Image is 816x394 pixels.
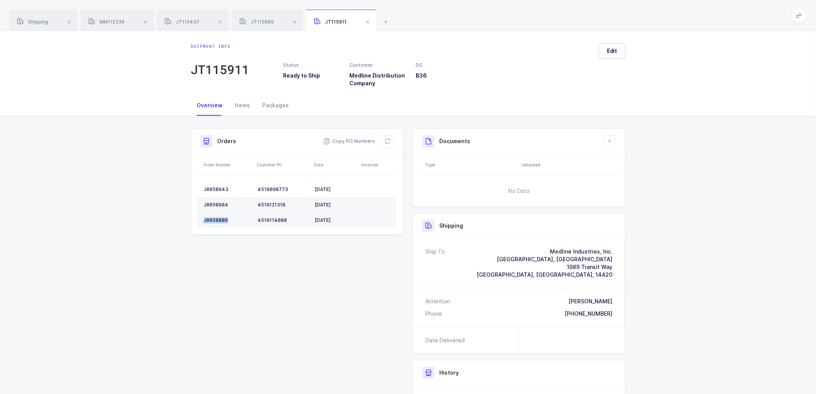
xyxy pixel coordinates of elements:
[439,222,463,230] h3: Shipping
[283,72,340,79] h3: Ready to Ship
[258,202,309,208] div: 4519121318
[314,19,347,25] span: JT115911
[258,217,309,223] div: 4519114088
[425,310,442,318] div: Phone
[607,47,617,55] span: Edit
[315,186,356,193] div: [DATE]
[315,217,356,223] div: [DATE]
[203,162,252,168] div: Order Number
[477,248,612,255] div: Medline Industries, Inc.
[257,162,309,168] div: Customer PO
[568,298,612,305] div: [PERSON_NAME]
[283,62,340,69] div: Status
[425,248,445,279] div: Ship To
[416,72,473,79] h3: B36
[315,202,356,208] div: [DATE]
[349,62,406,69] div: Customer
[521,162,617,168] div: Uploaded
[469,179,569,203] span: No Data
[204,217,251,223] div: J0058889
[323,137,375,145] button: Copy PO Numbers
[439,137,470,145] h3: Documents
[425,162,517,168] div: Type
[165,19,199,25] span: JT115437
[565,310,612,318] div: [PHONE_NUMBER]
[258,186,309,193] div: 4519098773
[191,43,249,49] div: Shipment info
[204,202,251,208] div: J0058904
[191,95,229,116] div: Overview
[425,337,468,344] div: Date Delivered
[477,263,612,271] div: 1989 Transit Way
[599,43,625,59] button: Edit
[349,72,406,87] h3: Medline Distribution Company
[217,137,236,145] h3: Orders
[425,298,450,305] div: Attention
[477,255,612,263] div: [GEOGRAPHIC_DATA], [GEOGRAPHIC_DATA]
[361,162,395,168] div: Invoiced
[477,271,612,278] span: [GEOGRAPHIC_DATA], [GEOGRAPHIC_DATA], 14420
[229,95,256,116] div: Items
[17,19,48,25] span: Shipping
[314,162,357,168] div: Date
[88,19,125,25] span: MM112330
[439,369,459,377] h3: History
[204,186,251,193] div: J0058943
[416,62,473,69] div: DC
[239,19,274,25] span: JT115909
[256,95,295,116] div: Packages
